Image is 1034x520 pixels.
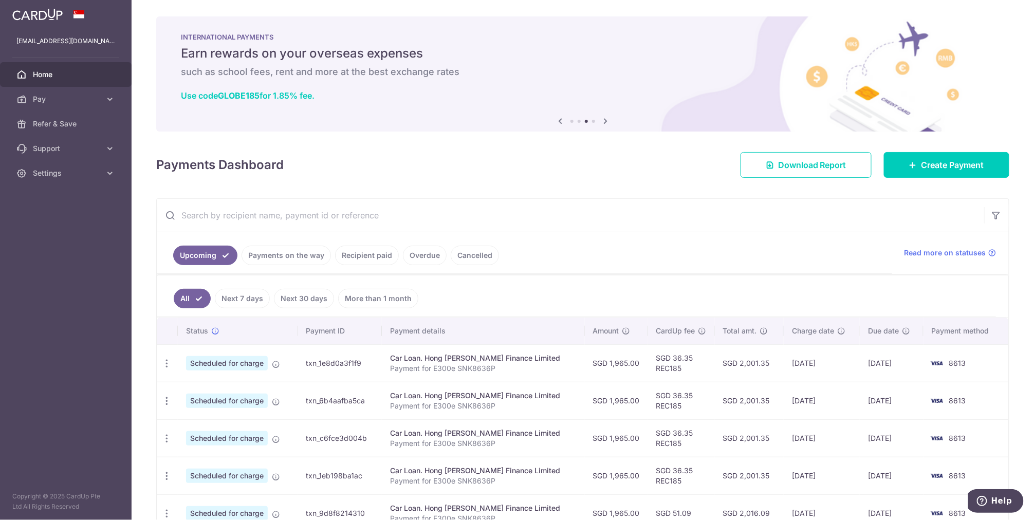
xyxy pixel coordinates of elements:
span: Refer & Save [33,119,101,129]
span: Read more on statuses [904,248,986,258]
p: INTERNATIONAL PAYMENTS [181,33,985,41]
input: Search by recipient name, payment id or reference [157,199,984,232]
td: [DATE] [860,382,924,419]
td: [DATE] [784,382,860,419]
p: Payment for E300e SNK8636P [390,438,576,449]
td: SGD 1,965.00 [585,382,648,419]
div: Car Loan. Hong [PERSON_NAME] Finance Limited [390,353,576,363]
span: Home [33,69,101,80]
div: Car Loan. Hong [PERSON_NAME] Finance Limited [390,391,576,401]
td: SGD 2,001.35 [715,382,784,419]
a: Cancelled [451,246,499,265]
a: Create Payment [884,152,1009,178]
img: Bank Card [927,507,947,519]
iframe: Opens a widget where you can find more information [968,489,1024,515]
th: Payment details [382,318,584,344]
span: Download Report [778,159,846,171]
span: 8613 [949,509,966,517]
a: Overdue [403,246,447,265]
a: Use codeGLOBE185for 1.85% fee. [181,90,315,101]
span: 8613 [949,359,966,367]
div: Car Loan. Hong [PERSON_NAME] Finance Limited [390,466,576,476]
a: All [174,289,211,308]
p: Payment for E300e SNK8636P [390,363,576,374]
span: Charge date [792,326,834,336]
td: [DATE] [784,419,860,457]
img: Bank Card [927,432,947,444]
span: Due date [868,326,899,336]
img: International Payment Banner [156,16,1009,132]
td: [DATE] [784,457,860,494]
span: CardUp fee [656,326,695,336]
td: SGD 36.35 REC185 [648,382,715,419]
span: Total amt. [723,326,757,336]
td: SGD 36.35 REC185 [648,419,715,457]
h4: Payments Dashboard [156,156,284,174]
span: Amount [593,326,619,336]
td: txn_6b4aafba5ca [298,382,382,419]
span: Scheduled for charge [186,394,268,408]
td: SGD 1,965.00 [585,419,648,457]
a: Read more on statuses [904,248,996,258]
span: Status [186,326,208,336]
span: Create Payment [921,159,984,171]
div: Car Loan. Hong [PERSON_NAME] Finance Limited [390,503,576,513]
td: SGD 1,965.00 [585,344,648,382]
b: GLOBE185 [218,90,260,101]
th: Payment method [924,318,1008,344]
span: Support [33,143,101,154]
td: [DATE] [860,457,924,494]
td: SGD 2,001.35 [715,344,784,382]
span: Scheduled for charge [186,356,268,370]
span: Scheduled for charge [186,431,268,445]
img: CardUp [12,8,63,21]
a: Next 30 days [274,289,334,308]
span: 8613 [949,471,966,480]
td: [DATE] [784,344,860,382]
a: Next 7 days [215,289,270,308]
td: txn_c6fce3d004b [298,419,382,457]
td: SGD 36.35 REC185 [648,457,715,494]
span: Pay [33,94,101,104]
td: SGD 2,001.35 [715,419,784,457]
a: Download Report [741,152,872,178]
a: Upcoming [173,246,237,265]
p: Payment for E300e SNK8636P [390,401,576,411]
td: SGD 1,965.00 [585,457,648,494]
span: Settings [33,168,101,178]
span: 8613 [949,396,966,405]
h6: such as school fees, rent and more at the best exchange rates [181,66,985,78]
td: [DATE] [860,344,924,382]
td: SGD 36.35 REC185 [648,344,715,382]
td: txn_1e8d0a3f1f9 [298,344,382,382]
td: txn_1eb198ba1ac [298,457,382,494]
a: Payments on the way [242,246,331,265]
a: Recipient paid [335,246,399,265]
td: [DATE] [860,419,924,457]
td: SGD 2,001.35 [715,457,784,494]
span: Scheduled for charge [186,469,268,483]
img: Bank Card [927,395,947,407]
span: 8613 [949,434,966,442]
img: Bank Card [927,470,947,482]
div: Car Loan. Hong [PERSON_NAME] Finance Limited [390,428,576,438]
a: More than 1 month [338,289,418,308]
th: Payment ID [298,318,382,344]
img: Bank Card [927,357,947,369]
p: [EMAIL_ADDRESS][DOMAIN_NAME] [16,36,115,46]
p: Payment for E300e SNK8636P [390,476,576,486]
h5: Earn rewards on your overseas expenses [181,45,985,62]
